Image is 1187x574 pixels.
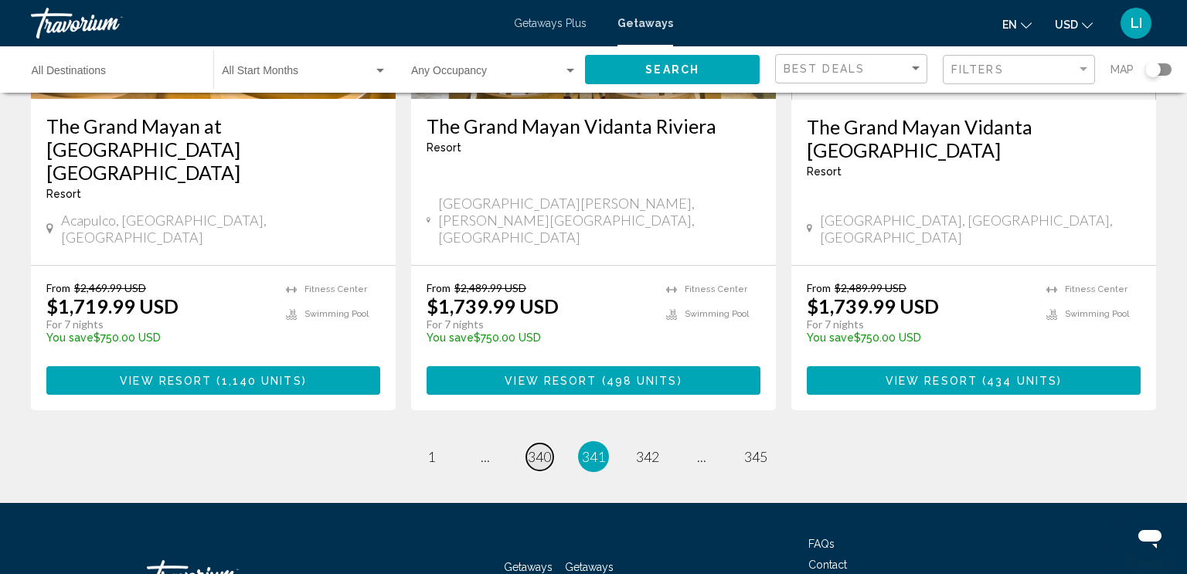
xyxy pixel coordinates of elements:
[304,309,369,319] span: Swimming Pool
[304,284,367,294] span: Fitness Center
[46,294,179,318] p: $1,719.99 USD
[744,448,767,465] span: 345
[1125,512,1175,562] iframe: Button to launch messaging window
[807,318,1031,331] p: For 7 nights
[427,366,760,395] button: View Resort(498 units)
[807,115,1141,161] a: The Grand Mayan Vidanta [GEOGRAPHIC_DATA]
[46,331,270,344] p: $750.00 USD
[685,284,747,294] span: Fitness Center
[951,63,1004,76] span: Filters
[636,448,659,465] span: 342
[427,331,474,344] span: You save
[808,538,835,550] a: FAQs
[784,63,923,76] mat-select: Sort by
[978,375,1062,387] span: ( )
[1065,284,1127,294] span: Fitness Center
[438,195,760,246] span: [GEOGRAPHIC_DATA][PERSON_NAME], [PERSON_NAME][GEOGRAPHIC_DATA], [GEOGRAPHIC_DATA]
[528,448,551,465] span: 340
[1055,19,1078,31] span: USD
[835,281,906,294] span: $2,489.99 USD
[597,375,682,387] span: ( )
[987,375,1057,387] span: 434 units
[427,281,451,294] span: From
[645,64,699,76] span: Search
[505,375,597,387] span: View Resort
[427,294,559,318] p: $1,739.99 USD
[46,188,81,200] span: Resort
[222,375,302,387] span: 1,140 units
[427,448,435,465] span: 1
[585,55,760,83] button: Search
[31,441,1156,472] ul: Pagination
[1131,15,1142,31] span: LI
[427,318,651,331] p: For 7 nights
[46,366,380,395] button: View Resort(1,140 units)
[820,212,1141,246] span: [GEOGRAPHIC_DATA], [GEOGRAPHIC_DATA], [GEOGRAPHIC_DATA]
[807,165,842,178] span: Resort
[697,448,706,465] span: ...
[807,331,1031,344] p: $750.00 USD
[61,212,380,246] span: Acapulco, [GEOGRAPHIC_DATA], [GEOGRAPHIC_DATA]
[46,318,270,331] p: For 7 nights
[1002,19,1017,31] span: en
[427,141,461,154] span: Resort
[74,281,146,294] span: $2,469.99 USD
[807,366,1141,395] button: View Resort(434 units)
[943,54,1095,86] button: Filter
[1055,13,1093,36] button: Change currency
[1002,13,1032,36] button: Change language
[886,375,978,387] span: View Resort
[617,17,673,29] a: Getaways
[481,448,490,465] span: ...
[784,63,865,75] span: Best Deals
[120,375,212,387] span: View Resort
[808,559,847,571] a: Contact
[807,331,854,344] span: You save
[46,281,70,294] span: From
[31,8,498,39] a: Travorium
[454,281,526,294] span: $2,489.99 USD
[46,331,94,344] span: You save
[807,281,831,294] span: From
[212,375,306,387] span: ( )
[685,309,749,319] span: Swimming Pool
[514,17,587,29] a: Getaways Plus
[607,375,678,387] span: 498 units
[46,114,380,184] a: The Grand Mayan at [GEOGRAPHIC_DATA] [GEOGRAPHIC_DATA]
[1116,7,1156,39] button: User Menu
[504,561,553,573] a: Getaways
[1065,309,1129,319] span: Swimming Pool
[427,114,760,138] a: The Grand Mayan Vidanta Riviera
[427,331,651,344] p: $750.00 USD
[1110,59,1134,80] span: Map
[582,448,605,465] span: 341
[807,294,939,318] p: $1,739.99 USD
